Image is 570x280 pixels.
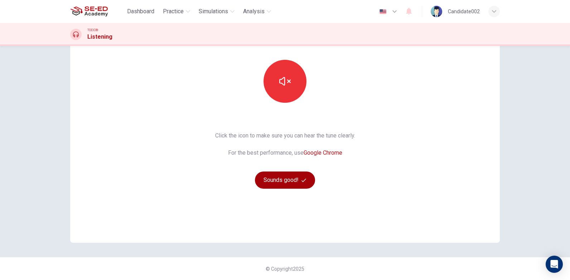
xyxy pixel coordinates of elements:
span: For the best performance, use [215,149,355,157]
div: Open Intercom Messenger [546,256,563,273]
span: Analysis [243,7,265,16]
div: Candidate002 [448,7,480,16]
a: SE-ED Academy logo [70,4,124,19]
button: Dashboard [124,5,157,18]
button: Sounds good! [255,172,315,189]
img: en [378,9,387,14]
button: Analysis [240,5,274,18]
a: Google Chrome [304,149,342,156]
span: Practice [163,7,184,16]
span: Dashboard [127,7,154,16]
span: TOEIC® [87,28,98,33]
h1: Listening [87,33,112,41]
img: SE-ED Academy logo [70,4,108,19]
span: Click the icon to make sure you can hear the tune clearly. [215,131,355,140]
button: Simulations [196,5,237,18]
span: Simulations [199,7,228,16]
span: © Copyright 2025 [266,266,304,272]
img: Profile picture [431,6,442,17]
button: Practice [160,5,193,18]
